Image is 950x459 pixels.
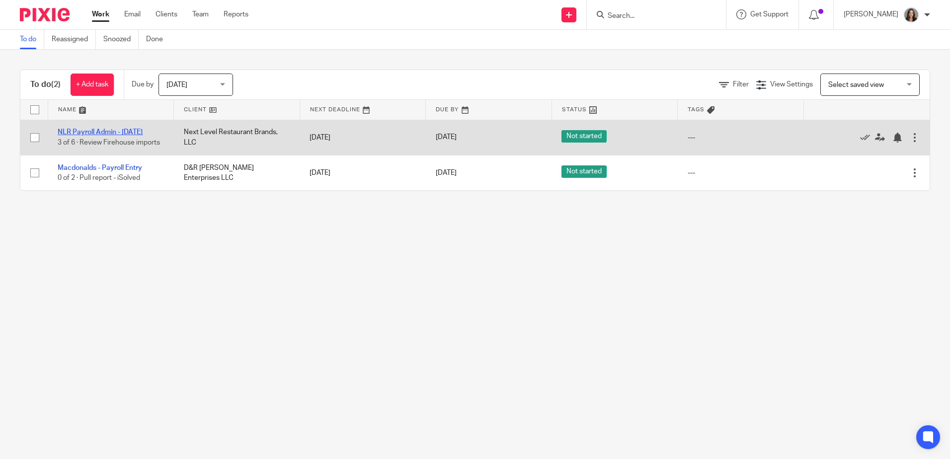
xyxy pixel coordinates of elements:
a: Reassigned [52,30,96,49]
input: Search [607,12,696,21]
span: Not started [561,165,607,178]
span: (2) [51,80,61,88]
span: [DATE] [436,134,457,141]
span: Tags [688,107,705,112]
a: Email [124,9,141,19]
span: Get Support [750,11,789,18]
div: --- [688,168,794,178]
span: Not started [561,130,607,143]
span: Select saved view [828,81,884,88]
td: [DATE] [300,120,426,155]
a: To do [20,30,44,49]
img: headshot%20-%20work.jpg [903,7,919,23]
span: Filter [733,81,749,88]
a: Team [192,9,209,19]
a: Reports [224,9,248,19]
p: Due by [132,79,154,89]
a: NLR Payroll Admin - [DATE] [58,129,143,136]
a: Clients [156,9,177,19]
span: [DATE] [436,169,457,176]
a: + Add task [71,74,114,96]
td: Next Level Restaurant Brands, LLC [174,120,300,155]
a: Snoozed [103,30,139,49]
h1: To do [30,79,61,90]
td: [DATE] [300,155,426,190]
span: 3 of 6 · Review Firehouse imports [58,139,160,146]
div: --- [688,133,794,143]
span: [DATE] [166,81,187,88]
img: Pixie [20,8,70,21]
span: View Settings [770,81,813,88]
a: Done [146,30,170,49]
span: 0 of 2 · Pull report - iSolved [58,174,140,181]
td: D&R [PERSON_NAME] Enterprises LLC [174,155,300,190]
p: [PERSON_NAME] [844,9,898,19]
a: Work [92,9,109,19]
a: Mark as done [860,133,875,143]
a: Macdonalds - Payroll Entry [58,164,142,171]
